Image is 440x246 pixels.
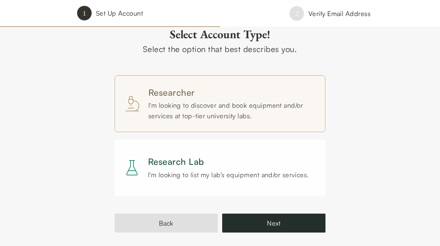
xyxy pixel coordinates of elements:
[148,100,316,121] div: I'm looking to discover and book equipment and/or services at top-tier university labs.
[115,43,325,55] div: Select the option that best describes you.
[295,8,299,19] h6: 2
[222,214,325,233] button: Next
[148,87,316,99] h4: Researcher
[148,170,309,180] div: I'm looking to list my lab’s equipment and/or services.
[83,8,86,18] h6: 1
[148,156,309,168] h4: Research Lab
[96,8,143,19] div: Set Up Account
[115,214,218,233] button: Back
[115,27,325,41] h2: Select Account Type!
[308,8,371,19] div: Verify Email Address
